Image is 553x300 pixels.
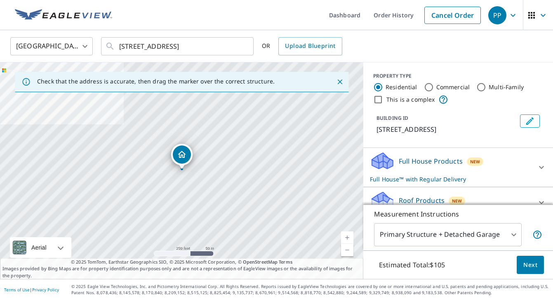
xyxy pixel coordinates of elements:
p: Estimated Total: $105 [372,256,452,274]
a: Current Level 17, Zoom Out [341,244,353,256]
p: [STREET_ADDRESS] [377,124,517,134]
div: Primary Structure + Detached Garage [374,223,522,246]
div: Full House ProductsNewFull House™ with Regular Delivery [370,151,546,183]
span: Next [523,260,537,270]
p: Roof Products [399,195,445,205]
button: Close [334,76,345,87]
div: PP [488,6,506,24]
input: Search by address or latitude-longitude [119,35,237,58]
p: Measurement Instructions [374,209,542,219]
button: Edit building 1 [520,114,540,128]
p: © 2025 Eagle View Technologies, Inc. and Pictometry International Corp. All Rights Reserved. Repo... [71,283,549,296]
a: Upload Blueprint [278,37,342,55]
button: Next [517,256,544,274]
span: New [452,198,462,204]
a: Terms of Use [4,287,30,293]
a: Cancel Order [424,7,481,24]
span: Your report will include the primary structure and a detached garage if one exists. [532,230,542,240]
a: Current Level 17, Zoom In [341,231,353,244]
span: New [470,158,480,165]
span: Upload Blueprint [285,41,335,51]
label: Residential [386,83,417,91]
img: EV Logo [15,9,112,21]
div: OR [262,37,342,55]
p: | [4,287,59,292]
div: [GEOGRAPHIC_DATA] [10,35,93,58]
p: Full House™ with Regular Delivery [370,175,532,183]
div: PROPERTY TYPE [373,72,543,80]
p: Check that the address is accurate, then drag the marker over the correct structure. [37,78,275,85]
p: Full House Products [399,156,463,166]
a: Privacy Policy [32,287,59,293]
p: BUILDING ID [377,114,408,121]
div: Dropped pin, building 1, Residential property, 24 N Westwood Ave Burlington, WI 53105 [171,144,193,169]
label: This is a complex [386,95,435,104]
a: OpenStreetMap [243,259,278,265]
div: Aerial [29,237,49,258]
label: Multi-Family [489,83,524,91]
span: © 2025 TomTom, Earthstar Geographics SIO, © 2025 Microsoft Corporation, © [71,259,292,266]
label: Commercial [436,83,470,91]
a: Terms [279,259,292,265]
div: Aerial [10,237,71,258]
div: Roof ProductsNew [370,190,546,214]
